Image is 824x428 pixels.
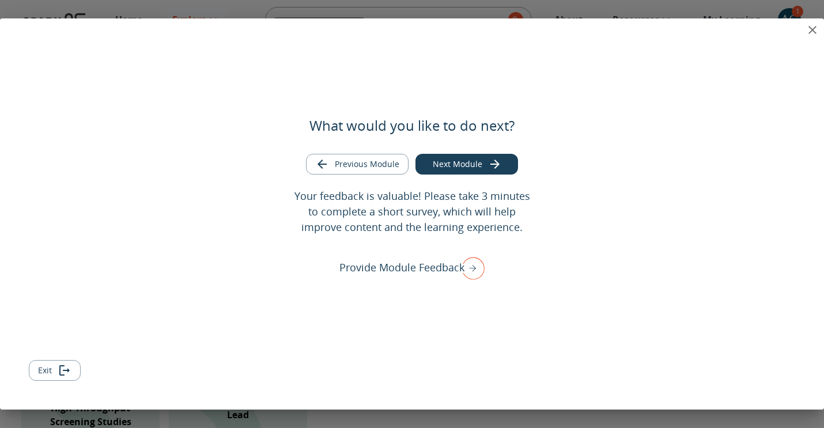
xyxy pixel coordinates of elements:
[456,253,485,283] img: right arrow
[29,360,81,381] button: Exit module
[309,116,515,135] h5: What would you like to do next?
[415,154,518,175] button: Go to next module
[289,188,536,235] p: Your feedback is valuable! Please take 3 minutes to complete a short survey, which will help impr...
[306,154,409,175] button: Go to previous module
[339,260,464,275] p: Provide Module Feedback
[339,253,485,283] div: Provide Module Feedback
[801,18,824,41] button: close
